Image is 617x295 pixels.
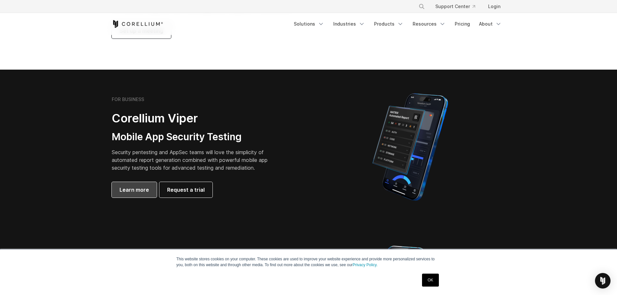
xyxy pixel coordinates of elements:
[112,182,157,198] a: Learn more
[112,96,144,102] h6: FOR BUSINESS
[422,274,439,287] a: OK
[112,111,278,126] h2: Corellium Viper
[167,186,205,194] span: Request a trial
[353,263,378,267] a: Privacy Policy.
[451,18,474,30] a: Pricing
[483,1,506,12] a: Login
[159,182,212,198] a: Request a trial
[329,18,369,30] a: Industries
[112,148,278,172] p: Security pentesting and AppSec teams will love the simplicity of automated report generation comb...
[416,1,428,12] button: Search
[430,1,480,12] a: Support Center
[290,18,506,30] div: Navigation Menu
[112,20,163,28] a: Corellium Home
[112,131,278,143] h3: Mobile App Security Testing
[177,256,441,268] p: This website stores cookies on your computer. These cookies are used to improve your website expe...
[370,18,407,30] a: Products
[409,18,450,30] a: Resources
[120,186,149,194] span: Learn more
[411,1,506,12] div: Navigation Menu
[595,273,611,289] div: Open Intercom Messenger
[475,18,506,30] a: About
[290,18,328,30] a: Solutions
[361,90,459,204] img: Corellium MATRIX automated report on iPhone showing app vulnerability test results across securit...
